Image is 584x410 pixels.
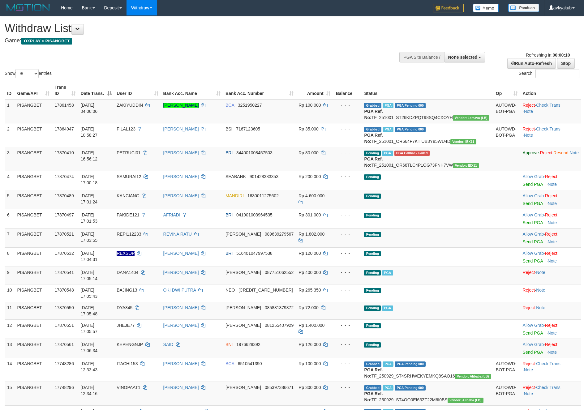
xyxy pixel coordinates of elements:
[444,52,485,62] button: None selected
[54,126,74,131] span: 17864947
[364,133,383,144] b: PGA Ref. No:
[536,288,545,293] a: Note
[15,247,52,267] td: PISANGBET
[5,82,15,99] th: ID
[225,385,261,390] span: [PERSON_NAME]
[335,150,359,156] div: - - -
[54,361,74,366] span: 17748286
[523,212,544,217] a: Allow Grab
[5,339,15,358] td: 13
[5,171,15,190] td: 4
[81,150,98,161] span: [DATE] 16:56:12
[5,302,15,319] td: 11
[117,342,143,347] span: KEPENGNJP
[78,82,114,99] th: Date Trans.: activate to sort column descending
[455,374,491,379] span: Vendor URL: https://dashboard.q2checkout.com/secure
[298,150,319,155] span: Rp 80.000
[117,150,140,155] span: PETRUCI01
[523,201,543,206] a: Send PGA
[236,126,260,131] span: Copy 7167123605 to clipboard
[382,305,393,311] span: Marked by avkrizkynain
[523,251,545,256] span: ·
[523,361,535,366] a: Reject
[493,358,520,382] td: AUTOWD-BOT-PGA
[81,193,98,204] span: [DATE] 17:01:24
[493,382,520,405] td: AUTOWD-BOT-PGA
[523,305,535,310] a: Reject
[298,323,324,328] span: Rp 1.400.000
[395,361,426,367] span: PGA Pending
[163,270,199,275] a: [PERSON_NAME]
[54,150,74,155] span: 17870410
[520,247,581,267] td: ·
[15,319,52,339] td: PISANGBET
[520,339,581,358] td: ·
[15,267,52,284] td: PISANGBET
[453,115,489,121] span: Vendor URL: https://dashboard.q2checkout.com/secure
[225,288,235,293] span: NEO
[364,367,383,378] b: PGA Ref. No:
[433,4,464,12] img: Feedback.jpg
[117,212,140,217] span: PAKIDE121
[335,212,359,218] div: - - -
[520,147,581,171] td: · · ·
[5,123,15,147] td: 2
[225,212,233,217] span: BRI
[335,361,359,367] div: - - -
[520,319,581,339] td: ·
[362,382,493,405] td: TF_250929_ST4OO0EI63ZT22M6I0BS
[536,385,560,390] a: Check Trans
[548,220,557,225] a: Note
[54,270,74,275] span: 17870541
[364,305,381,311] span: Pending
[225,251,233,256] span: BRI
[163,193,199,198] a: [PERSON_NAME]
[114,82,161,99] th: User ID: activate to sort column ascending
[5,69,52,78] label: Show entries
[5,3,52,12] img: MOTION_logo.png
[238,103,262,108] span: Copy 3251950227 to clipboard
[540,150,552,155] a: Reject
[117,270,138,275] span: DANA1404
[383,127,393,132] span: Marked by avkyakub
[163,342,174,347] a: SAID
[520,358,581,382] td: · ·
[523,258,543,263] a: Send PGA
[81,342,98,353] span: [DATE] 17:06:34
[335,322,359,328] div: - - -
[298,126,319,131] span: Rp 35.000
[523,220,543,225] a: Send PGA
[548,331,557,335] a: Note
[298,305,319,310] span: Rp 72.000
[523,126,535,131] a: Reject
[81,232,98,243] span: [DATE] 17:03:55
[81,174,98,185] span: [DATE] 17:00:18
[5,99,15,123] td: 1
[81,270,98,281] span: [DATE] 17:05:14
[364,288,381,293] span: Pending
[523,174,544,179] a: Allow Grab
[520,209,581,228] td: ·
[382,151,393,156] span: Marked by avkyakub
[163,232,192,237] a: REVINA RATU
[163,323,199,328] a: [PERSON_NAME]
[382,270,393,275] span: Marked by avkrizkynain
[163,126,199,131] a: [PERSON_NAME]
[15,339,52,358] td: PISANGBET
[265,323,294,328] span: Copy 081255407929 to clipboard
[298,288,321,293] span: Rp 265.350
[364,323,381,328] span: Pending
[523,270,535,275] a: Reject
[364,342,381,348] span: Pending
[523,212,545,217] span: ·
[298,103,321,108] span: Rp 100.000
[335,102,359,108] div: - - -
[448,55,478,60] span: None selected
[523,103,535,108] a: Reject
[298,212,321,217] span: Rp 301.000
[15,123,52,147] td: PISANGBET
[117,103,143,108] span: ZAKIYUDDIN
[364,232,381,237] span: Pending
[298,342,321,347] span: Rp 126.000
[335,341,359,348] div: - - -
